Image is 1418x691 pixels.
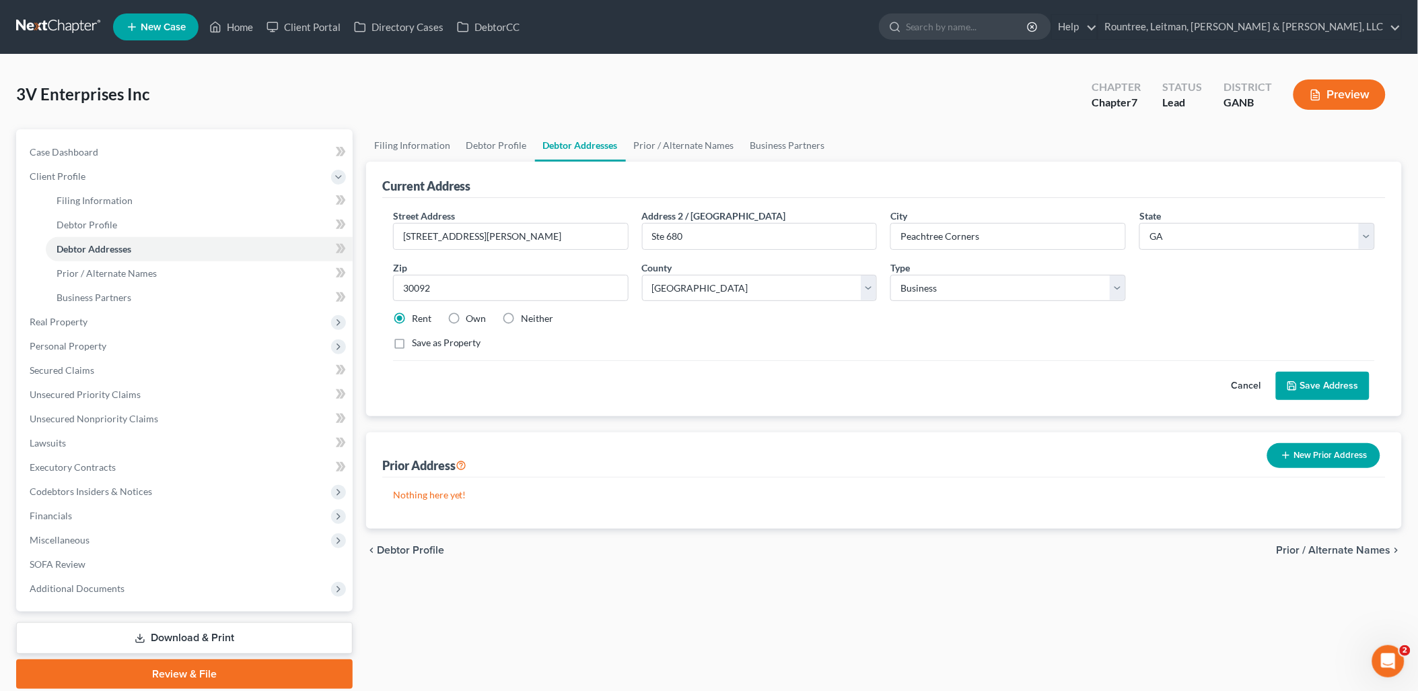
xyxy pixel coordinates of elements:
a: Help [1052,15,1097,39]
span: Unsecured Nonpriority Claims [30,413,158,424]
a: DebtorCC [450,15,526,39]
a: Client Portal [260,15,347,39]
span: Business Partners [57,292,131,303]
button: Cancel [1217,372,1276,399]
input: Enter city... [891,224,1125,249]
span: Additional Documents [30,583,125,594]
span: Financials [30,510,72,521]
span: County [642,262,672,273]
div: Lead [1162,95,1202,110]
input: XXXXX [393,275,629,302]
div: Prior Address [382,457,466,473]
a: Review & File [16,659,353,689]
a: Debtor Addresses [46,237,353,261]
div: Chapter [1092,95,1141,110]
a: Business Partners [742,129,833,162]
a: Debtor Profile [458,129,535,162]
a: Prior / Alternate Names [626,129,742,162]
a: Filing Information [46,189,353,213]
a: Unsecured Nonpriority Claims [19,407,353,431]
span: Filing Information [57,195,133,206]
a: Business Partners [46,286,353,310]
span: Client Profile [30,170,85,182]
span: SOFA Review [30,558,85,570]
a: Rountree, Leitman, [PERSON_NAME] & [PERSON_NAME], LLC [1098,15,1401,39]
label: Rent [412,312,431,325]
div: Status [1162,79,1202,95]
span: Personal Property [30,340,106,352]
span: Codebtors Insiders & Notices [30,486,152,497]
a: Unsecured Priority Claims [19,383,353,407]
a: Executory Contracts [19,455,353,480]
a: Prior / Alternate Names [46,261,353,286]
span: 3V Enterprises Inc [16,84,149,104]
iframe: Intercom live chat [1372,645,1405,678]
label: Address 2 / [GEOGRAPHIC_DATA] [642,209,786,223]
label: Neither [522,312,554,325]
span: Lawsuits [30,437,66,449]
a: Filing Information [366,129,458,162]
input: Search by name... [906,14,1029,39]
span: State [1139,210,1161,222]
a: SOFA Review [19,552,353,577]
button: Preview [1293,79,1386,110]
a: Home [203,15,260,39]
span: Street Address [393,210,455,222]
a: Download & Print [16,622,353,654]
span: Unsecured Priority Claims [30,389,141,400]
span: Secured Claims [30,364,94,376]
a: Debtor Addresses [535,129,626,162]
span: Executory Contracts [30,461,116,473]
button: Save Address [1276,372,1370,400]
a: Directory Cases [347,15,450,39]
span: 7 [1131,96,1137,108]
div: Chapter [1092,79,1141,95]
a: Case Dashboard [19,140,353,164]
span: Miscellaneous [30,534,90,546]
span: Debtor Addresses [57,243,131,255]
div: GANB [1224,95,1272,110]
span: 2 [1400,645,1411,656]
a: Debtor Profile [46,213,353,237]
span: City [890,210,907,222]
input: -- [643,224,877,249]
div: Current Address [382,178,471,194]
label: Type [890,261,910,275]
span: Prior / Alternate Names [1277,545,1391,556]
label: Save as Property [412,336,481,350]
span: New Case [141,22,186,32]
div: District [1224,79,1272,95]
a: Lawsuits [19,431,353,455]
span: Prior / Alternate Names [57,267,157,279]
span: Zip [393,262,407,273]
button: chevron_left Debtor Profile [366,545,444,556]
span: Real Property [30,316,87,327]
button: New Prior Address [1267,443,1380,468]
i: chevron_left [366,545,377,556]
p: Nothing here yet! [393,488,1375,502]
input: Enter street address [394,224,628,249]
i: chevron_right [1391,545,1402,556]
span: Debtor Profile [377,545,444,556]
button: Prior / Alternate Names chevron_right [1277,545,1402,556]
label: Own [466,312,487,325]
span: Debtor Profile [57,219,117,230]
span: Case Dashboard [30,146,98,158]
a: Secured Claims [19,358,353,383]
